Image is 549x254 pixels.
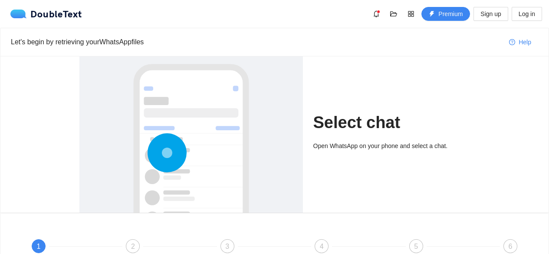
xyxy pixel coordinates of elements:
[10,10,30,18] img: logo
[387,10,400,17] span: folder-open
[512,7,542,21] button: Log in
[519,37,531,47] span: Help
[131,243,135,250] span: 2
[10,10,82,18] a: logoDoubleText
[225,243,229,250] span: 3
[320,243,324,250] span: 4
[429,11,435,18] span: thunderbolt
[404,10,418,17] span: appstore
[387,7,401,21] button: folder-open
[369,7,383,21] button: bell
[421,7,470,21] button: thunderboltPremium
[404,7,418,21] button: appstore
[519,9,535,19] span: Log in
[11,36,502,47] div: Let's begin by retrieving your WhatsApp files
[509,39,515,46] span: question-circle
[313,141,470,151] div: Open WhatsApp on your phone and select a chat.
[509,243,513,250] span: 6
[502,35,538,49] button: question-circleHelp
[480,9,501,19] span: Sign up
[370,10,383,17] span: bell
[37,243,41,250] span: 1
[438,9,463,19] span: Premium
[414,243,418,250] span: 5
[10,10,82,18] div: DoubleText
[473,7,508,21] button: Sign up
[313,112,470,133] h1: Select chat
